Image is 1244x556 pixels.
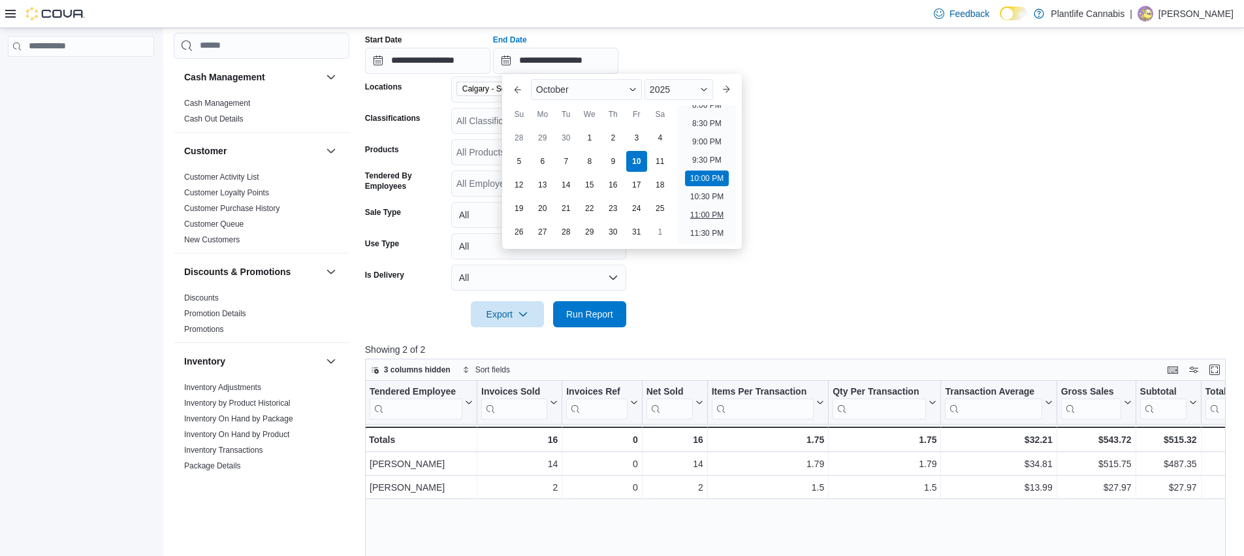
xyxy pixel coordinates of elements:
[603,151,624,172] div: day-9
[603,104,624,125] div: Th
[833,385,936,419] button: Qty Per Transaction
[184,355,321,368] button: Inventory
[481,456,558,472] div: 14
[184,114,244,123] a: Cash Out Details
[369,432,473,448] div: Totals
[184,446,263,455] a: Inventory Transactions
[579,151,600,172] div: day-8
[509,198,530,219] div: day-19
[1140,385,1186,419] div: Subtotal
[712,480,825,495] div: 1.5
[365,144,399,155] label: Products
[507,79,528,100] button: Previous Month
[711,385,824,419] button: Items Per Transaction
[184,220,244,229] a: Customer Queue
[532,198,553,219] div: day-20
[646,456,703,472] div: 14
[184,235,240,244] a: New Customers
[471,301,544,327] button: Export
[556,174,577,195] div: day-14
[626,127,647,148] div: day-3
[833,480,936,495] div: 1.5
[646,385,692,398] div: Net Sold
[945,385,1052,419] button: Transaction Average
[174,95,349,132] div: Cash Management
[509,104,530,125] div: Su
[481,385,558,419] button: Invoices Sold
[1061,385,1131,419] button: Gross Sales
[646,385,703,419] button: Net Sold
[184,325,224,334] a: Promotions
[626,174,647,195] div: day-17
[556,104,577,125] div: Tu
[1140,480,1196,495] div: $27.97
[370,385,462,398] div: Tendered Employee
[184,203,280,214] span: Customer Purchase History
[184,399,291,408] a: Inventory by Product Historical
[687,116,727,131] li: 8:30 PM
[509,221,530,242] div: day-26
[1061,432,1131,448] div: $543.72
[945,385,1042,419] div: Transaction Average
[646,385,692,419] div: Net Sold
[184,144,321,157] button: Customer
[646,480,703,495] div: 2
[579,198,600,219] div: day-22
[1000,20,1000,21] span: Dark Mode
[370,456,473,472] div: [PERSON_NAME]
[451,233,626,259] button: All
[687,152,727,168] li: 9:30 PM
[1140,385,1196,419] button: Subtotal
[711,385,814,398] div: Items Per Transaction
[650,127,671,148] div: day-4
[509,151,530,172] div: day-5
[365,270,404,280] label: Is Delivery
[384,365,451,375] span: 3 columns hidden
[1165,362,1181,378] button: Keyboard shortcuts
[711,432,824,448] div: 1.75
[1207,362,1222,378] button: Enter fullscreen
[365,207,401,218] label: Sale Type
[365,113,421,123] label: Classifications
[184,71,321,84] button: Cash Management
[685,171,729,186] li: 10:00 PM
[366,362,456,378] button: 3 columns hidden
[184,293,219,303] a: Discounts
[184,172,259,182] span: Customer Activity List
[1140,432,1196,448] div: $515.32
[184,414,293,423] a: Inventory On Hand by Package
[711,385,814,419] div: Items Per Transaction
[365,238,399,249] label: Use Type
[716,79,737,100] button: Next month
[532,104,553,125] div: Mo
[1130,6,1132,22] p: |
[566,432,637,448] div: 0
[650,151,671,172] div: day-11
[650,104,671,125] div: Sa
[833,385,926,398] div: Qty Per Transaction
[945,432,1052,448] div: $32.21
[650,198,671,219] div: day-25
[184,293,219,303] span: Discounts
[566,385,627,419] div: Invoices Ref
[370,385,473,419] button: Tendered Employee
[481,480,558,495] div: 2
[1158,6,1234,22] p: [PERSON_NAME]
[626,104,647,125] div: Fr
[184,383,261,392] a: Inventory Adjustments
[687,134,727,150] li: 9:00 PM
[833,456,936,472] div: 1.79
[365,343,1235,356] p: Showing 2 of 2
[603,198,624,219] div: day-23
[1138,6,1153,22] div: Morgen Graves
[184,429,289,440] span: Inventory On Hand by Product
[579,104,600,125] div: We
[685,207,729,223] li: 11:00 PM
[579,174,600,195] div: day-15
[509,127,530,148] div: day-28
[712,456,825,472] div: 1.79
[650,174,671,195] div: day-18
[626,198,647,219] div: day-24
[556,198,577,219] div: day-21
